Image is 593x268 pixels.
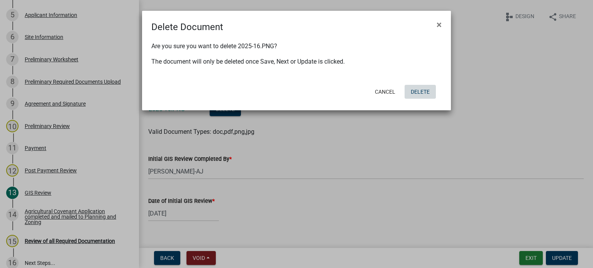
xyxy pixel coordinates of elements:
button: Close [430,14,448,35]
p: The document will only be deleted once Save, Next or Update is clicked. [151,57,442,66]
h4: Delete Document [151,20,223,34]
button: Delete [405,85,436,99]
button: Cancel [369,85,402,99]
p: Are you sure you want to delete 2025-16.PNG? [151,42,442,51]
span: × [437,19,442,30]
